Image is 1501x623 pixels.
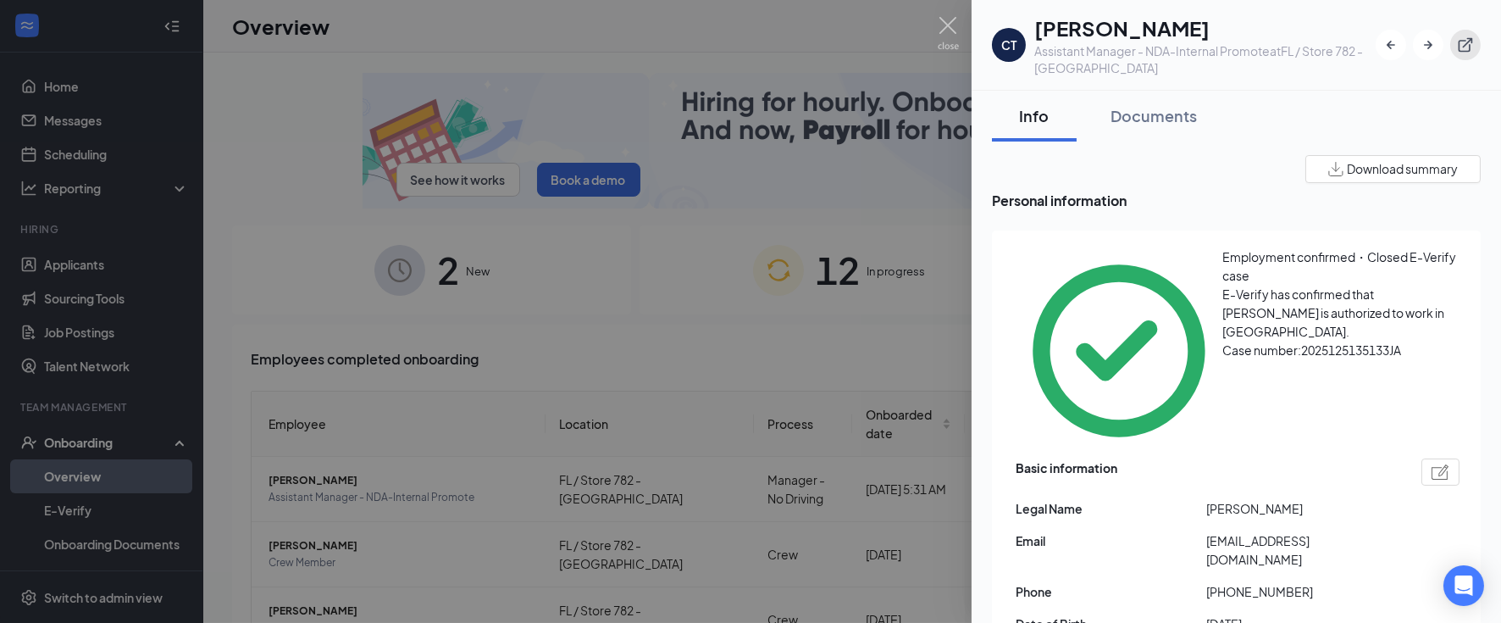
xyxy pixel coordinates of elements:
[1420,36,1437,53] svg: ArrowRight
[1382,36,1399,53] svg: ArrowLeftNew
[1450,30,1481,60] button: ExternalLink
[1457,36,1474,53] svg: ExternalLink
[992,190,1481,211] span: Personal information
[1016,459,1117,486] span: Basic information
[1016,531,1206,550] span: Email
[1206,531,1397,569] span: [EMAIL_ADDRESS][DOMAIN_NAME]
[1222,342,1401,358] span: Case number: 2025125135133JA
[1111,105,1197,126] div: Documents
[1016,499,1206,518] span: Legal Name
[1206,499,1397,518] span: [PERSON_NAME]
[1016,582,1206,601] span: Phone
[1222,249,1456,283] span: Employment confirmed・Closed E-Verify case
[1443,565,1484,606] div: Open Intercom Messenger
[1413,30,1443,60] button: ArrowRight
[1376,30,1406,60] button: ArrowLeftNew
[1034,14,1376,42] h1: [PERSON_NAME]
[1001,36,1016,53] div: CT
[1305,155,1481,183] button: Download summary
[1009,105,1060,126] div: Info
[1222,286,1444,339] span: E-Verify has confirmed that [PERSON_NAME] is authorized to work in [GEOGRAPHIC_DATA].
[1034,42,1376,76] div: Assistant Manager - NDA-Internal Promote at FL / Store 782 - [GEOGRAPHIC_DATA]
[1347,160,1458,178] span: Download summary
[1016,248,1222,454] svg: CheckmarkCircle
[1206,582,1397,601] span: [PHONE_NUMBER]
